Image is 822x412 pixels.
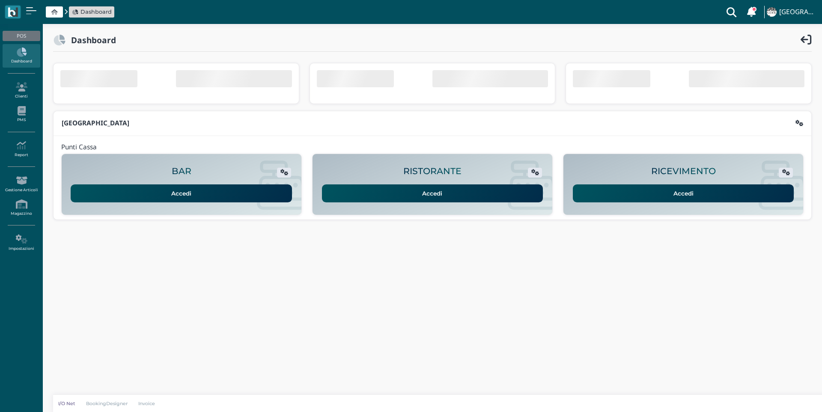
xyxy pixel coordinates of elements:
a: Magazzino [3,196,40,219]
a: PMS [3,103,40,126]
a: Clienti [3,79,40,102]
b: [GEOGRAPHIC_DATA] [62,119,129,127]
h2: RICEVIMENTO [651,166,716,176]
span: Dashboard [80,8,112,16]
h2: RISTORANTE [403,166,462,176]
a: Dashboard [3,44,40,68]
a: Accedi [573,184,794,202]
a: Gestione Articoli [3,172,40,196]
h4: Punti Cassa [61,144,97,151]
h2: Dashboard [66,36,116,44]
a: ... [GEOGRAPHIC_DATA] [765,2,817,22]
h4: [GEOGRAPHIC_DATA] [779,9,817,16]
a: Accedi [71,184,292,202]
img: logo [8,7,18,17]
a: Dashboard [72,8,112,16]
div: POS [3,31,40,41]
h2: BAR [172,166,191,176]
a: Impostazioni [3,231,40,255]
img: ... [767,7,776,17]
a: Accedi [322,184,543,202]
iframe: Help widget launcher [761,385,815,405]
a: Report [3,137,40,161]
